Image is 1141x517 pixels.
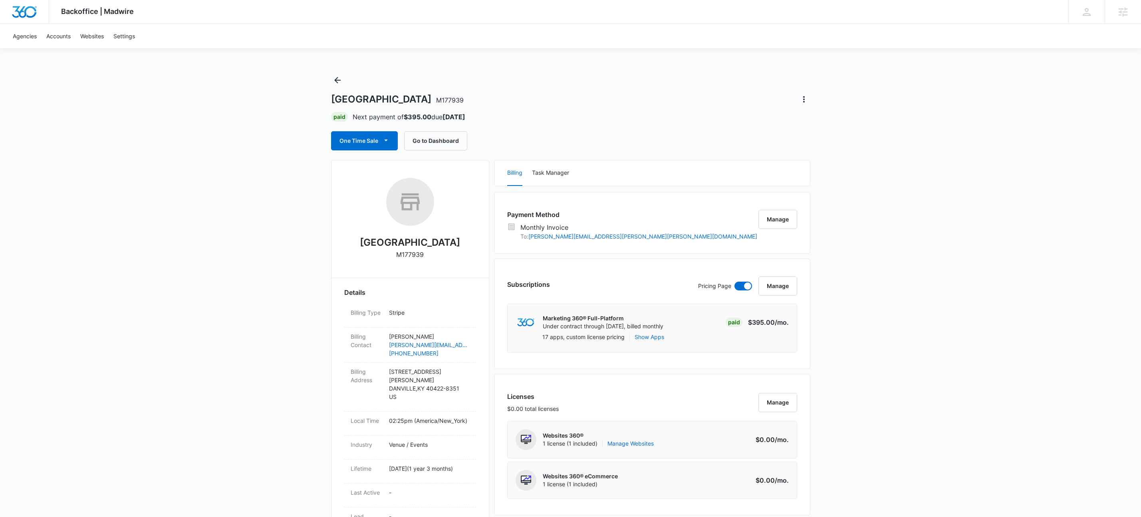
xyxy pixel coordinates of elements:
[389,488,470,497] p: -
[775,436,789,444] span: /mo.
[331,74,344,87] button: Back
[775,318,789,326] span: /mo.
[351,464,383,473] dt: Lifetime
[109,24,140,48] a: Settings
[344,460,476,483] div: Lifetime[DATE](1 year 3 months)
[61,7,134,16] span: Backoffice | Madwire
[751,435,789,444] p: $0.00
[389,332,470,341] p: [PERSON_NAME]
[42,24,75,48] a: Accounts
[758,210,797,229] button: Manage
[351,488,383,497] dt: Last Active
[543,432,654,440] p: Websites 360®
[528,233,757,240] a: [PERSON_NAME][EMAIL_ADDRESS][PERSON_NAME][PERSON_NAME][DOMAIN_NAME]
[404,113,431,121] strong: $395.00
[396,250,424,259] p: M177939
[331,93,464,105] h1: [GEOGRAPHIC_DATA]
[389,308,470,317] p: Stripe
[542,333,625,341] p: 17 apps, custom license pricing
[353,112,465,122] p: Next payment of due
[404,131,467,150] button: Go to Dashboard
[344,363,476,412] div: Billing Address[STREET_ADDRESS][PERSON_NAME]DANVILLE,KY 40422-8351US
[726,318,742,327] div: Paid
[507,160,522,186] button: Billing
[351,367,383,384] dt: Billing Address
[520,223,757,232] p: Monthly Invoice
[389,349,470,357] a: [PHONE_NUMBER]
[389,464,470,473] p: [DATE] ( 1 year 3 months )
[507,405,559,413] p: $0.00 total licenses
[389,416,470,425] p: 02:25pm ( America/New_York )
[351,440,383,449] dt: Industry
[798,93,810,106] button: Actions
[543,480,618,488] span: 1 license (1 included)
[389,440,470,449] p: Venue / Events
[351,332,383,349] dt: Billing Contact
[331,112,348,122] div: Paid
[344,483,476,507] div: Last Active-
[344,328,476,363] div: Billing Contact[PERSON_NAME][PERSON_NAME][EMAIL_ADDRESS][PERSON_NAME][PERSON_NAME][DOMAIN_NAME][P...
[517,318,534,327] img: marketing360Logo
[75,24,109,48] a: Websites
[351,416,383,425] dt: Local Time
[543,322,663,330] p: Under contract through [DATE], billed monthly
[635,333,664,341] button: Show Apps
[436,96,464,104] span: M177939
[758,393,797,412] button: Manage
[698,282,731,290] p: Pricing Page
[360,235,460,250] h2: [GEOGRAPHIC_DATA]
[607,440,654,448] a: Manage Websites
[751,476,789,485] p: $0.00
[344,436,476,460] div: IndustryVenue / Events
[344,412,476,436] div: Local Time02:25pm (America/New_York)
[543,472,618,480] p: Websites 360® eCommerce
[775,476,789,484] span: /mo.
[543,314,663,322] p: Marketing 360® Full-Platform
[520,232,757,241] p: To:
[748,318,789,327] p: $395.00
[344,304,476,328] div: Billing TypeStripe
[532,160,569,186] button: Task Manager
[507,280,550,289] h3: Subscriptions
[351,308,383,317] dt: Billing Type
[443,113,465,121] strong: [DATE]
[8,24,42,48] a: Agencies
[758,276,797,296] button: Manage
[389,341,470,349] a: [PERSON_NAME][EMAIL_ADDRESS][PERSON_NAME][PERSON_NAME][DOMAIN_NAME]
[507,392,559,401] h3: Licenses
[543,440,654,448] span: 1 license (1 included)
[507,210,757,219] h3: Payment Method
[331,131,398,150] button: One Time Sale
[344,288,365,297] span: Details
[389,367,470,401] p: [STREET_ADDRESS][PERSON_NAME] DANVILLE , KY 40422-8351 US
